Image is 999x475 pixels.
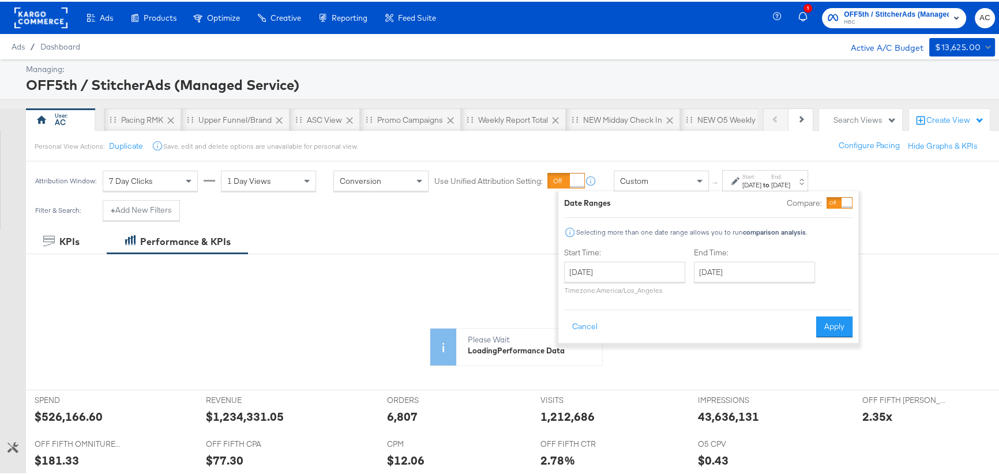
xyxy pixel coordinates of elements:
[743,226,806,235] strong: comparison analysis
[35,175,97,183] div: Attribution Window:
[35,140,104,149] div: Personal View Actions:
[839,36,923,54] div: Active A/C Budget
[434,174,543,185] label: Use Unified Attribution Setting:
[935,39,981,53] div: $13,625.00
[109,139,143,150] button: Duplicate
[59,233,80,247] div: KPIs
[564,315,606,335] button: Cancel
[564,284,685,293] p: Timezone: America/Los_Angeles
[121,113,163,124] div: Pacing RMK
[467,115,473,121] div: Drag to reorder tab
[26,73,992,93] div: OFF5th / StitcherAds (Managed Service)
[929,36,995,55] button: $13,625.00
[742,171,761,179] label: Start:
[908,139,978,150] button: Hide Graphs & KPIs
[576,227,808,235] div: Selecting more than one date range allows you to run .
[771,171,790,179] label: End:
[103,198,180,219] button: +Add New Filters
[816,315,852,335] button: Apply
[564,196,611,207] div: Date Ranges
[926,113,984,125] div: Create View
[686,115,692,121] div: Drag to reorder tab
[340,174,381,184] span: Conversion
[787,196,822,207] label: Compare:
[572,115,578,121] div: Drag to reorder tab
[140,233,231,247] div: Performance & KPIs
[307,113,342,124] div: ASC View
[111,203,115,214] strong: +
[771,179,790,188] div: [DATE]
[761,179,771,187] strong: to
[12,40,25,50] span: Ads
[26,62,992,73] div: Managing:
[564,246,685,257] label: Start Time:
[332,12,367,21] span: Reporting
[697,113,782,124] div: NEW O5 Weekly Report
[844,7,949,19] span: OFF5th / StitcherAds (Managed Service)
[694,246,820,257] label: End Time:
[163,140,358,149] div: Save, edit and delete options are unavailable for personal view.
[207,12,240,21] span: Optimize
[366,115,372,121] div: Drag to reorder tab
[797,5,816,28] button: 1
[398,12,436,21] span: Feed Suite
[478,113,548,124] div: Weekly Report Total
[742,179,761,188] div: [DATE]
[833,113,896,124] div: Search Views
[271,12,301,21] span: Creative
[55,115,66,126] div: AC
[831,134,908,154] button: Configure Pacing
[975,6,995,27] button: AC
[822,6,966,27] button: OFF5th / StitcherAds (Managed Service)HBC
[100,12,113,21] span: Ads
[187,115,193,121] div: Drag to reorder tab
[620,174,648,184] span: Custom
[844,16,949,25] span: HBC
[25,40,40,50] span: /
[227,174,271,184] span: 1 Day Views
[35,205,81,213] div: Filter & Search:
[803,2,812,11] div: 1
[198,113,272,124] div: Upper Funnel/Brand
[979,10,990,23] span: AC
[109,174,153,184] span: 7 Day Clicks
[377,113,443,124] div: Promo Campaigns
[583,113,662,124] div: NEW Midday Check In
[295,115,302,121] div: Drag to reorder tab
[40,40,80,50] a: Dashboard
[144,12,176,21] span: Products
[710,179,721,183] span: ↑
[110,115,116,121] div: Drag to reorder tab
